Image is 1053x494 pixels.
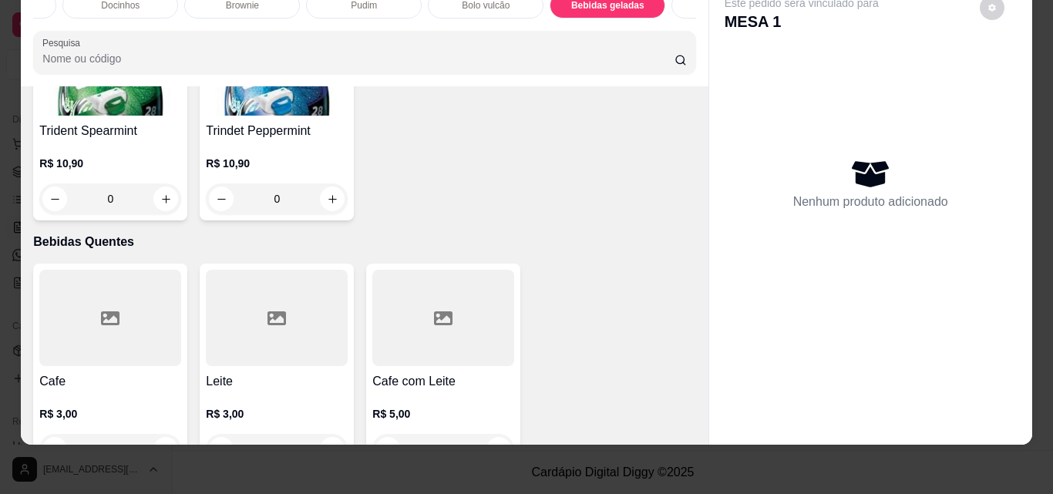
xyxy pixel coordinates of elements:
[372,372,514,391] h4: Cafe com Leite
[375,437,400,462] button: decrease-product-quantity
[206,156,348,171] p: R$ 10,90
[793,193,948,211] p: Nenhum produto adicionado
[486,437,511,462] button: increase-product-quantity
[209,187,234,211] button: decrease-product-quantity
[320,437,345,462] button: increase-product-quantity
[372,406,514,422] p: R$ 5,00
[206,122,348,140] h4: Trindet Peppermint
[33,233,695,251] p: Bebidas Quentes
[206,406,348,422] p: R$ 3,00
[725,11,879,32] p: MESA 1
[42,437,67,462] button: decrease-product-quantity
[39,406,181,422] p: R$ 3,00
[42,51,675,66] input: Pesquisa
[153,437,178,462] button: increase-product-quantity
[39,122,181,140] h4: Trident Spearmint
[39,372,181,391] h4: Cafe
[42,187,67,211] button: decrease-product-quantity
[42,36,86,49] label: Pesquisa
[39,156,181,171] p: R$ 10,90
[320,187,345,211] button: increase-product-quantity
[209,437,234,462] button: decrease-product-quantity
[153,187,178,211] button: increase-product-quantity
[206,372,348,391] h4: Leite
